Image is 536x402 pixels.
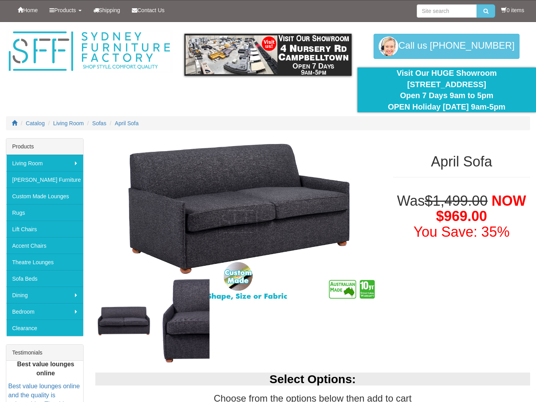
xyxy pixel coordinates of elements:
[393,193,530,240] h1: Was
[26,120,45,126] a: Catalog
[88,0,126,20] a: Shipping
[137,7,164,13] span: Contact Us
[6,188,83,204] a: Custom Made Lounges
[6,221,83,237] a: Lift Chairs
[184,34,351,76] img: showroom.gif
[99,7,120,13] span: Shipping
[6,320,83,336] a: Clearance
[425,193,488,209] del: $1,499.00
[92,120,106,126] a: Sofas
[6,139,83,155] div: Products
[6,237,83,254] a: Accent Chairs
[6,270,83,287] a: Sofa Beds
[12,0,44,20] a: Home
[6,303,83,320] a: Bedroom
[6,204,83,221] a: Rugs
[270,373,356,386] b: Select Options:
[6,287,83,303] a: Dining
[6,30,173,73] img: Sydney Furniture Factory
[115,120,139,126] a: April Sofa
[6,345,83,361] div: Testimonials
[17,361,74,376] b: Best value lounges online
[6,254,83,270] a: Theatre Lounges
[436,193,526,225] span: NOW $969.00
[126,0,170,20] a: Contact Us
[393,154,530,170] h1: April Sofa
[6,171,83,188] a: [PERSON_NAME] Furniture
[44,0,87,20] a: Products
[363,68,530,112] div: Visit Our HUGE Showroom [STREET_ADDRESS] Open 7 Days 9am to 5pm OPEN Holiday [DATE] 9am-5pm
[417,4,477,18] input: Site search
[53,120,84,126] a: Living Room
[501,6,524,14] li: 0 items
[54,7,76,13] span: Products
[414,224,510,240] font: You Save: 35%
[23,7,38,13] span: Home
[6,155,83,171] a: Living Room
